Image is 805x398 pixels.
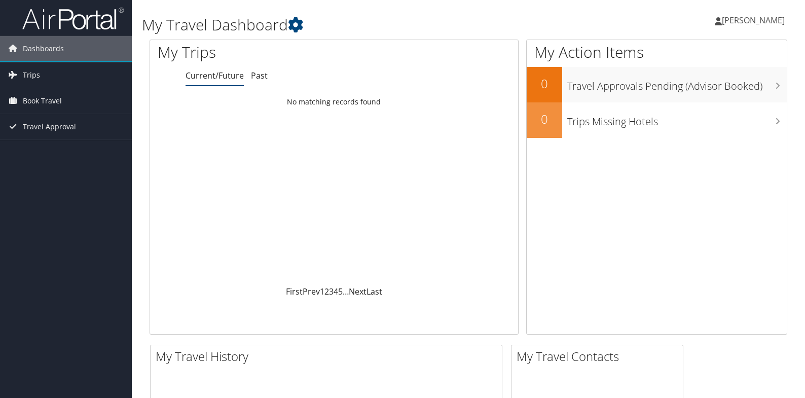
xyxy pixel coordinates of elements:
[23,114,76,139] span: Travel Approval
[343,286,349,297] span: …
[527,111,562,128] h2: 0
[286,286,303,297] a: First
[23,36,64,61] span: Dashboards
[338,286,343,297] a: 5
[23,88,62,114] span: Book Travel
[186,70,244,81] a: Current/Future
[329,286,334,297] a: 3
[334,286,338,297] a: 4
[142,14,577,35] h1: My Travel Dashboard
[156,348,502,365] h2: My Travel History
[303,286,320,297] a: Prev
[320,286,324,297] a: 1
[367,286,382,297] a: Last
[722,15,785,26] span: [PERSON_NAME]
[567,74,787,93] h3: Travel Approvals Pending (Advisor Booked)
[324,286,329,297] a: 2
[715,5,795,35] a: [PERSON_NAME]
[251,70,268,81] a: Past
[527,42,787,63] h1: My Action Items
[527,75,562,92] h2: 0
[517,348,683,365] h2: My Travel Contacts
[158,42,357,63] h1: My Trips
[23,62,40,88] span: Trips
[22,7,124,30] img: airportal-logo.png
[567,110,787,129] h3: Trips Missing Hotels
[349,286,367,297] a: Next
[527,102,787,138] a: 0Trips Missing Hotels
[150,93,518,111] td: No matching records found
[527,67,787,102] a: 0Travel Approvals Pending (Advisor Booked)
